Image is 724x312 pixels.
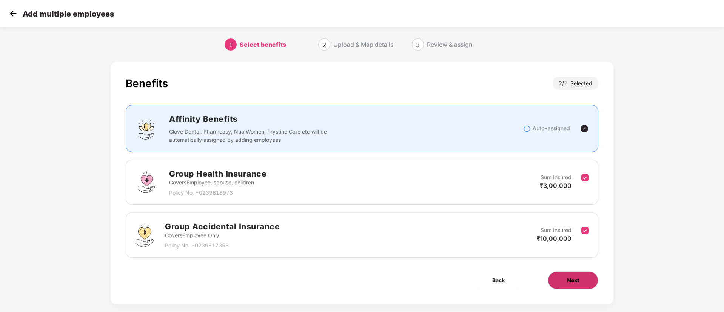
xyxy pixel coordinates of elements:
div: Select benefits [240,38,286,51]
button: Back [473,271,524,289]
div: Benefits [126,77,168,90]
p: Add multiple employees [23,9,114,18]
p: Covers Employee, spouse, children [169,178,266,187]
img: svg+xml;base64,PHN2ZyBpZD0iQWZmaW5pdHlfQmVuZWZpdHMiIGRhdGEtbmFtZT0iQWZmaW5pdHkgQmVuZWZpdHMiIHhtbG... [135,117,158,140]
img: svg+xml;base64,PHN2ZyBpZD0iVGljay0yNHgyNCIgeG1sbnM9Imh0dHA6Ly93d3cudzMub3JnLzIwMDAvc3ZnIiB3aWR0aD... [580,124,589,133]
h2: Group Accidental Insurance [165,220,280,233]
img: svg+xml;base64,PHN2ZyBpZD0iR3JvdXBfSGVhbHRoX0luc3VyYW5jZSIgZGF0YS1uYW1lPSJHcm91cCBIZWFsdGggSW5zdX... [135,171,158,194]
h2: Affinity Benefits [169,113,440,125]
div: Upload & Map details [333,38,393,51]
h2: Group Health Insurance [169,168,266,180]
span: ₹3,00,000 [540,182,571,189]
p: Covers Employee Only [165,231,280,240]
p: Clove Dental, Pharmeasy, Nua Women, Prystine Care etc will be automatically assigned by adding em... [169,128,332,144]
p: Auto-assigned [533,124,570,132]
p: Policy No. - 0239816973 [169,189,266,197]
span: 3 [416,41,420,49]
div: 2 / Selected [553,77,598,90]
img: svg+xml;base64,PHN2ZyBpZD0iSW5mb18tXzMyeDMyIiBkYXRhLW5hbWU9IkluZm8gLSAzMngzMiIgeG1sbnM9Imh0dHA6Ly... [523,125,531,132]
p: Sum Insured [541,173,571,181]
div: Review & assign [427,38,472,51]
span: 1 [229,41,233,49]
button: Next [548,271,598,289]
p: Sum Insured [541,226,571,234]
span: Next [567,276,579,284]
img: svg+xml;base64,PHN2ZyB4bWxucz0iaHR0cDovL3d3dy53My5vcmcvMjAwMC9zdmciIHdpZHRoPSI0OS4zMjEiIGhlaWdodD... [135,223,154,247]
img: svg+xml;base64,PHN2ZyB4bWxucz0iaHR0cDovL3d3dy53My5vcmcvMjAwMC9zdmciIHdpZHRoPSIzMCIgaGVpZ2h0PSIzMC... [8,8,19,19]
span: 2 [322,41,326,49]
p: Policy No. - 0239817358 [165,241,280,250]
span: ₹10,00,000 [537,235,571,242]
span: Back [492,276,505,284]
span: 2 [564,80,570,86]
